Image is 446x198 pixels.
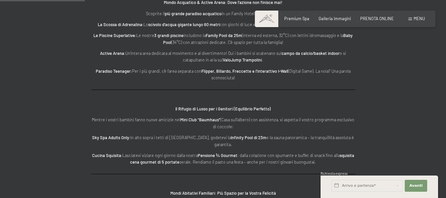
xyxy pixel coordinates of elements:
p: Un'intera area dedicata al movimento e al divertimento! Qui i bambini si scatenano sul o si catap... [91,50,355,63]
p: In alto sopra i tetti di [GEOGRAPHIC_DATA], godetevi la e la sauna panoramica – la tranquillità a... [91,134,355,148]
p: Per i più grandi, c'è l'area separata con (Digital Game). La noia? Una parola sconosciuta! [91,68,355,81]
strong: Family Pool da 25m [206,33,242,38]
strong: Flipper, Biliardo, Freccette e l'interattivo I-Wall [201,68,288,74]
strong: Il Rifugio di Lusso per i Genitori (Equilibrio Perfetto) [175,106,271,111]
p: Lasciatevi viziare ogni giorno dalla nostra : dalla colazione con spumante e buffet di snack fino... [91,152,355,166]
span: Avanti [409,183,423,188]
strong: ValoJump Trampolini [223,57,262,62]
strong: campo da calcio/basket indoor [282,51,340,56]
span: Richiesta express [321,172,348,176]
strong: Paradiso Teenager: [96,68,132,74]
span: Menu [414,16,425,21]
p: Le nostre includono la (interna ed esterna, 32°C) con lettini idromassaggio e la (34°C) con attra... [91,32,355,46]
strong: 3 grandi piscine [154,33,184,38]
p: Scoprite il in un Family Hotel in [GEOGRAPHIC_DATA]: [91,10,355,17]
strong: Le Piscine Superlative: [93,33,136,38]
strong: Infinity Pool di 23m [231,135,266,140]
button: Avanti [405,180,427,192]
strong: Baby Pool [163,33,353,45]
a: Premium Spa [284,16,309,21]
p: Lo con giochi di luce e cronometraggio – chi batterà il record del giorno? [91,21,355,28]
strong: Pensione ¾ Gourmet [198,153,237,158]
a: Galleria immagini [319,16,351,21]
strong: Cucina Squisita: [92,153,122,158]
strong: Sky Spa Adults Only: [92,135,130,140]
a: PRENOTA ONLINE [360,16,394,21]
strong: Active Arena: [100,51,125,56]
strong: più grande paradiso acquatico [165,11,222,16]
strong: scivolo d'acqua gigante lungo 60 metri [148,22,220,27]
p: Mentre i vostri bambini fanno nuove amicizie nel (Casa sull'albero) con assistenza, vi aspetta il... [91,116,355,130]
strong: La Scossa di Adrenalina: [98,22,144,27]
strong: Mondi Abitativi Familiari: Più Spazio per la Vostra Felicità [170,190,276,196]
